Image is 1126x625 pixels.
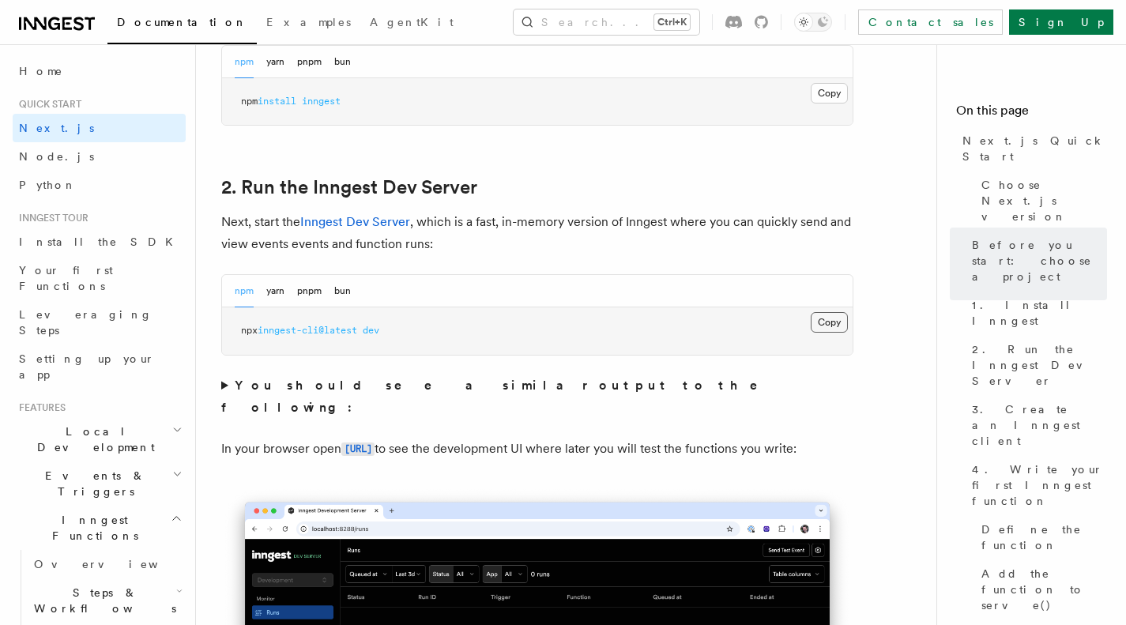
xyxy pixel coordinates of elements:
[811,312,848,333] button: Copy
[966,291,1107,335] a: 1. Install Inngest
[13,171,186,199] a: Python
[341,442,375,456] code: [URL]
[341,441,375,456] a: [URL]
[370,16,454,28] span: AgentKit
[966,395,1107,455] a: 3. Create an Inngest client
[13,345,186,389] a: Setting up your app
[972,401,1107,449] span: 3. Create an Inngest client
[266,46,284,78] button: yarn
[19,150,94,163] span: Node.js
[107,5,257,44] a: Documentation
[981,521,1107,553] span: Define the function
[19,308,153,337] span: Leveraging Steps
[221,211,853,255] p: Next, start the , which is a fast, in-memory version of Inngest where you can quickly send and vi...
[28,550,186,578] a: Overview
[221,375,853,419] summary: You should see a similar output to the following:
[13,228,186,256] a: Install the SDK
[117,16,247,28] span: Documentation
[19,122,94,134] span: Next.js
[13,98,81,111] span: Quick start
[235,46,254,78] button: npm
[514,9,699,35] button: Search...Ctrl+K
[19,179,77,191] span: Python
[981,177,1107,224] span: Choose Next.js version
[297,46,322,78] button: pnpm
[334,275,351,307] button: bun
[972,297,1107,329] span: 1. Install Inngest
[981,566,1107,613] span: Add the function to serve()
[19,235,183,248] span: Install the SDK
[13,142,186,171] a: Node.js
[19,63,63,79] span: Home
[13,461,186,506] button: Events & Triggers
[956,101,1107,126] h4: On this page
[257,5,360,43] a: Examples
[1009,9,1113,35] a: Sign Up
[28,585,176,616] span: Steps & Workflows
[13,417,186,461] button: Local Development
[300,214,410,229] a: Inngest Dev Server
[258,96,296,107] span: install
[975,515,1107,559] a: Define the function
[13,468,172,499] span: Events & Triggers
[966,231,1107,291] a: Before you start: choose a project
[360,5,463,43] a: AgentKit
[363,325,379,336] span: dev
[972,461,1107,509] span: 4. Write your first Inngest function
[241,325,258,336] span: npx
[241,96,258,107] span: npm
[975,559,1107,619] a: Add the function to serve()
[334,46,351,78] button: bun
[13,114,186,142] a: Next.js
[962,133,1107,164] span: Next.js Quick Start
[28,578,186,623] button: Steps & Workflows
[858,9,1003,35] a: Contact sales
[13,256,186,300] a: Your first Functions
[13,212,88,224] span: Inngest tour
[258,325,357,336] span: inngest-cli@latest
[13,401,66,414] span: Features
[266,16,351,28] span: Examples
[966,455,1107,515] a: 4. Write your first Inngest function
[811,83,848,104] button: Copy
[794,13,832,32] button: Toggle dark mode
[13,506,186,550] button: Inngest Functions
[235,275,254,307] button: npm
[975,171,1107,231] a: Choose Next.js version
[297,275,322,307] button: pnpm
[972,341,1107,389] span: 2. Run the Inngest Dev Server
[34,558,197,570] span: Overview
[221,438,853,461] p: In your browser open to see the development UI where later you will test the functions you write:
[266,275,284,307] button: yarn
[19,264,113,292] span: Your first Functions
[13,512,171,544] span: Inngest Functions
[221,176,477,198] a: 2. Run the Inngest Dev Server
[966,335,1107,395] a: 2. Run the Inngest Dev Server
[221,378,780,415] strong: You should see a similar output to the following:
[654,14,690,30] kbd: Ctrl+K
[13,300,186,345] a: Leveraging Steps
[302,96,341,107] span: inngest
[13,57,186,85] a: Home
[972,237,1107,284] span: Before you start: choose a project
[19,352,155,381] span: Setting up your app
[956,126,1107,171] a: Next.js Quick Start
[13,424,172,455] span: Local Development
